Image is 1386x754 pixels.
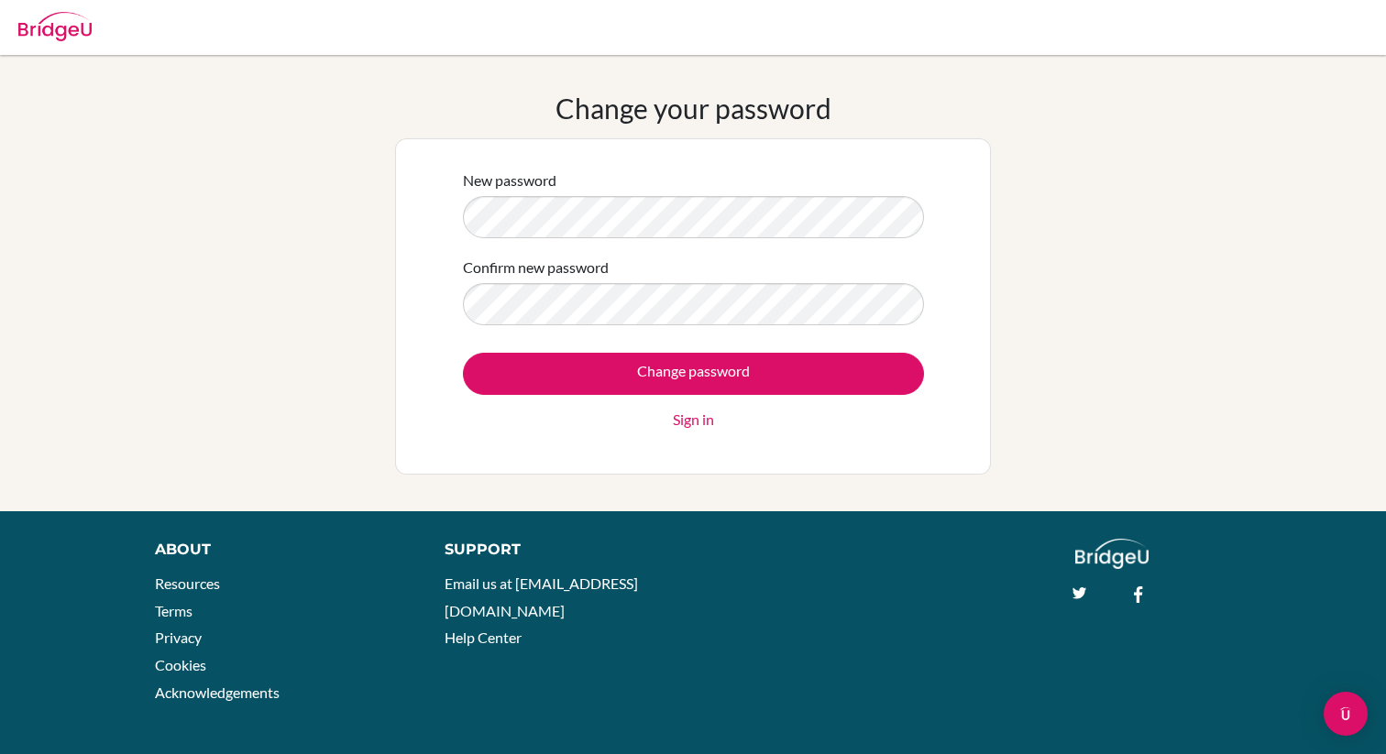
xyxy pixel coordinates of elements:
[463,169,556,191] label: New password
[155,602,192,619] a: Terms
[463,353,924,395] input: Change password
[1075,539,1149,569] img: logo_white@2x-f4f0deed5e89b7ecb1c2cc34c3e3d731f90f0f143d5ea2071677605dd97b5244.png
[155,539,403,561] div: About
[445,539,674,561] div: Support
[155,628,202,646] a: Privacy
[673,409,714,431] a: Sign in
[18,12,92,41] img: Bridge-U
[155,656,206,673] a: Cookies
[555,92,831,125] h1: Change your password
[155,683,280,701] a: Acknowledgements
[463,257,609,279] label: Confirm new password
[1324,692,1368,736] div: Open Intercom Messenger
[155,574,220,592] a: Resources
[445,628,522,646] a: Help Center
[445,574,638,619] a: Email us at [EMAIL_ADDRESS][DOMAIN_NAME]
